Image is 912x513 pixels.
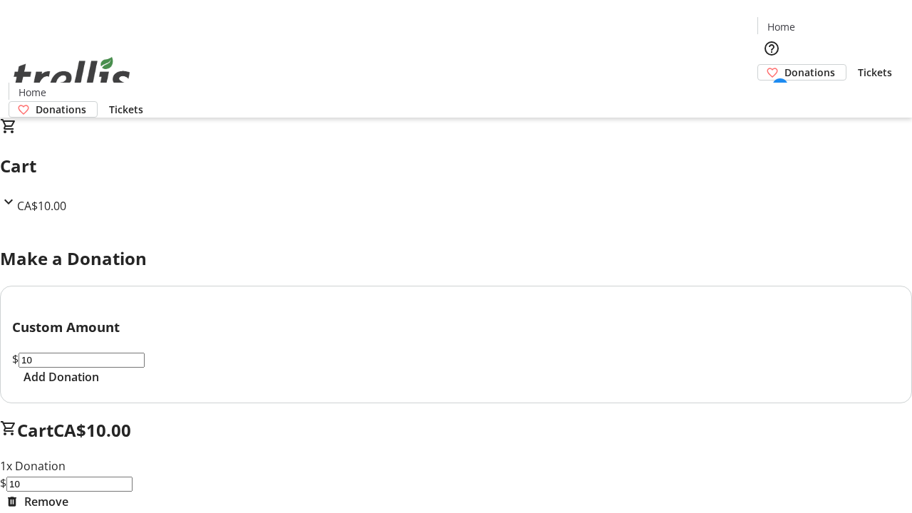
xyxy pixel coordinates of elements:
a: Home [9,85,55,100]
a: Donations [757,64,846,81]
span: Add Donation [24,368,99,385]
img: Orient E2E Organization 9WygBC0EK7's Logo [9,41,135,113]
button: Cart [757,81,786,109]
a: Tickets [98,102,155,117]
span: Donations [784,65,835,80]
span: Tickets [109,102,143,117]
span: Tickets [858,65,892,80]
a: Home [758,19,804,34]
a: Donations [9,101,98,118]
span: $ [12,351,19,367]
input: Donation Amount [6,477,133,492]
span: CA$10.00 [53,418,131,442]
span: Home [767,19,795,34]
span: Donations [36,102,86,117]
h3: Custom Amount [12,317,900,337]
input: Donation Amount [19,353,145,368]
a: Tickets [846,65,903,80]
span: CA$10.00 [17,198,66,214]
button: Add Donation [12,368,110,385]
span: Home [19,85,46,100]
button: Help [757,34,786,63]
span: Remove [24,493,68,510]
